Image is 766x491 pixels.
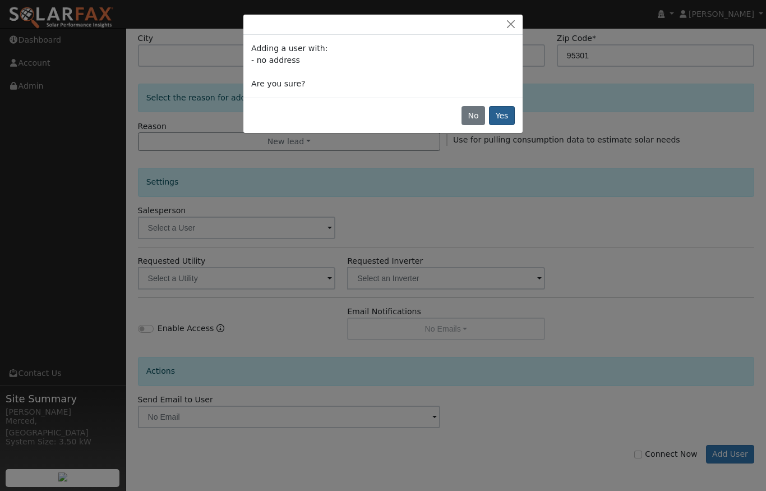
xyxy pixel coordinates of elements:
[251,79,305,88] span: Are you sure?
[251,44,327,53] span: Adding a user with:
[251,56,300,65] span: - no address
[503,19,519,30] button: Close
[462,106,485,125] button: No
[489,106,515,125] button: Yes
